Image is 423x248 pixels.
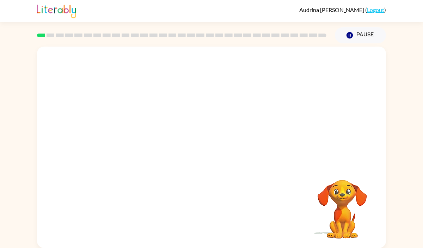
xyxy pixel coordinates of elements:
video: Your browser must support playing .mp4 files to use Literably. Please try using another browser. [307,169,378,240]
span: Audrina [PERSON_NAME] [299,6,365,13]
div: ( ) [299,6,386,13]
button: Pause [335,27,386,43]
a: Logout [367,6,384,13]
img: Literably [37,3,76,18]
